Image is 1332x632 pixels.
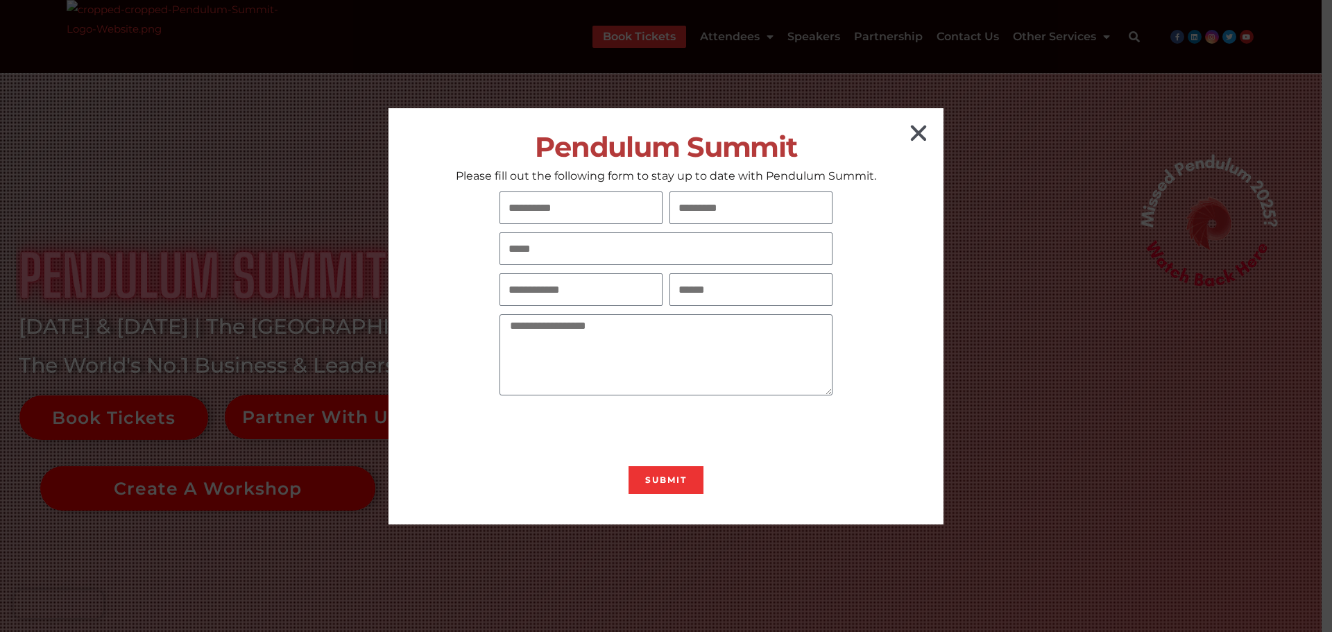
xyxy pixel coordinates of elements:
[499,404,710,458] iframe: reCAPTCHA
[645,476,687,484] span: Submit
[907,122,930,144] a: Close
[388,169,943,183] p: Please fill out the following form to stay up to date with Pendulum Summit.
[388,131,943,162] h2: Pendulum Summit
[629,466,703,494] button: Submit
